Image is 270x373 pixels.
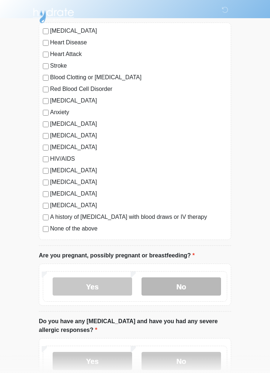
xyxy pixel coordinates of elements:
[50,201,227,210] label: [MEDICAL_DATA]
[142,352,221,370] label: No
[43,98,49,104] input: [MEDICAL_DATA]
[39,251,195,260] label: Are you pregnant, possibly pregnant or breastfeeding?
[43,133,49,139] input: [MEDICAL_DATA]
[50,50,227,59] label: Heart Attack
[50,224,227,233] label: None of the above
[50,27,227,35] label: [MEDICAL_DATA]
[43,63,49,69] input: Stroke
[50,189,227,198] label: [MEDICAL_DATA]
[50,85,227,93] label: Red Blood Cell Disorder
[43,226,49,232] input: None of the above
[32,5,75,24] img: Hydrate IV Bar - Scottsdale Logo
[43,121,49,127] input: [MEDICAL_DATA]
[50,131,227,140] label: [MEDICAL_DATA]
[43,40,49,46] input: Heart Disease
[50,143,227,152] label: [MEDICAL_DATA]
[50,155,227,163] label: HIV/AIDS
[50,73,227,82] label: Blood Clotting or [MEDICAL_DATA]
[50,38,227,47] label: Heart Disease
[50,213,227,221] label: A history of [MEDICAL_DATA] with blood draws or IV therapy
[43,214,49,220] input: A history of [MEDICAL_DATA] with blood draws or IV therapy
[53,352,132,370] label: Yes
[43,145,49,151] input: [MEDICAL_DATA]
[43,203,49,209] input: [MEDICAL_DATA]
[142,277,221,296] label: No
[50,108,227,117] label: Anxiety
[50,96,227,105] label: [MEDICAL_DATA]
[50,166,227,175] label: [MEDICAL_DATA]
[43,52,49,57] input: Heart Attack
[53,277,132,296] label: Yes
[43,156,49,162] input: HIV/AIDS
[43,110,49,116] input: Anxiety
[43,180,49,185] input: [MEDICAL_DATA]
[50,178,227,186] label: [MEDICAL_DATA]
[43,168,49,174] input: [MEDICAL_DATA]
[43,28,49,34] input: [MEDICAL_DATA]
[50,61,227,70] label: Stroke
[43,75,49,81] input: Blood Clotting or [MEDICAL_DATA]
[39,317,231,334] label: Do you have any [MEDICAL_DATA] and have you had any severe allergic responses?
[50,120,227,128] label: [MEDICAL_DATA]
[43,191,49,197] input: [MEDICAL_DATA]
[43,87,49,92] input: Red Blood Cell Disorder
